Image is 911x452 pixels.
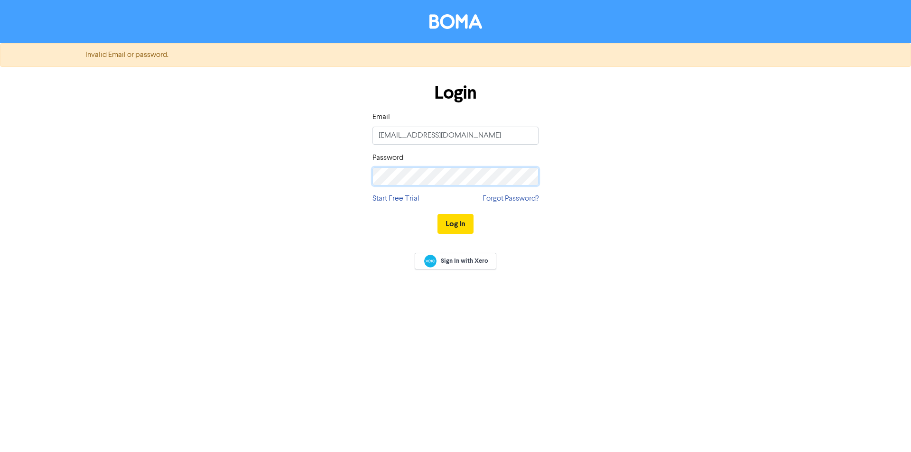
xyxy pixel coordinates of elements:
[424,255,437,268] img: Xero logo
[864,406,911,452] iframe: Chat Widget
[372,193,419,204] a: Start Free Trial
[441,257,488,265] span: Sign In with Xero
[429,14,482,29] img: BOMA Logo
[483,193,539,204] a: Forgot Password?
[78,49,833,61] div: Invalid Email or password.
[372,82,539,104] h1: Login
[437,214,474,234] button: Log In
[372,111,390,123] label: Email
[415,253,496,269] a: Sign In with Xero
[372,152,403,164] label: Password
